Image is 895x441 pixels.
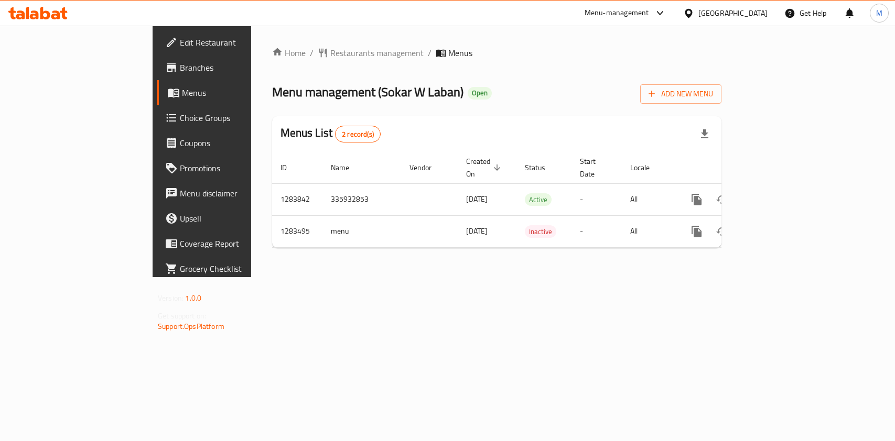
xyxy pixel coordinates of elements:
[157,55,302,80] a: Branches
[698,7,768,19] div: [GEOGRAPHIC_DATA]
[684,187,709,212] button: more
[409,161,445,174] span: Vendor
[571,183,622,215] td: -
[318,47,424,59] a: Restaurants management
[157,130,302,156] a: Coupons
[322,183,401,215] td: 335932853
[466,192,488,206] span: [DATE]
[468,87,492,100] div: Open
[281,161,300,174] span: ID
[272,80,463,104] span: Menu management ( Sokar W Laban )
[580,155,609,180] span: Start Date
[585,7,649,19] div: Menu-management
[180,162,294,174] span: Promotions
[180,187,294,200] span: Menu disclaimer
[157,181,302,206] a: Menu disclaimer
[466,155,504,180] span: Created On
[630,161,663,174] span: Locale
[180,262,294,275] span: Grocery Checklist
[310,47,314,59] li: /
[157,80,302,105] a: Menus
[272,47,721,59] nav: breadcrumb
[335,126,381,142] div: Total records count
[182,86,294,99] span: Menus
[876,7,882,19] span: M
[157,231,302,256] a: Coverage Report
[157,156,302,181] a: Promotions
[525,161,559,174] span: Status
[281,125,381,142] h2: Menus List
[180,212,294,225] span: Upsell
[622,183,676,215] td: All
[649,87,713,101] span: Add New Menu
[622,215,676,247] td: All
[468,89,492,97] span: Open
[336,129,380,139] span: 2 record(s)
[525,226,556,238] span: Inactive
[158,319,224,333] a: Support.OpsPlatform
[684,219,709,244] button: more
[330,47,424,59] span: Restaurants management
[157,105,302,130] a: Choice Groups
[180,61,294,74] span: Branches
[525,193,552,206] div: Active
[272,152,793,248] table: enhanced table
[466,224,488,238] span: [DATE]
[525,225,556,238] div: Inactive
[180,112,294,124] span: Choice Groups
[676,152,793,184] th: Actions
[322,215,401,247] td: menu
[157,256,302,281] a: Grocery Checklist
[185,291,201,305] span: 1.0.0
[571,215,622,247] td: -
[709,219,735,244] button: Change Status
[157,30,302,55] a: Edit Restaurant
[158,291,184,305] span: Version:
[692,122,717,147] div: Export file
[180,137,294,149] span: Coupons
[640,84,721,104] button: Add New Menu
[180,36,294,49] span: Edit Restaurant
[448,47,472,59] span: Menus
[158,309,206,323] span: Get support on:
[525,194,552,206] span: Active
[157,206,302,231] a: Upsell
[331,161,363,174] span: Name
[180,237,294,250] span: Coverage Report
[428,47,432,59] li: /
